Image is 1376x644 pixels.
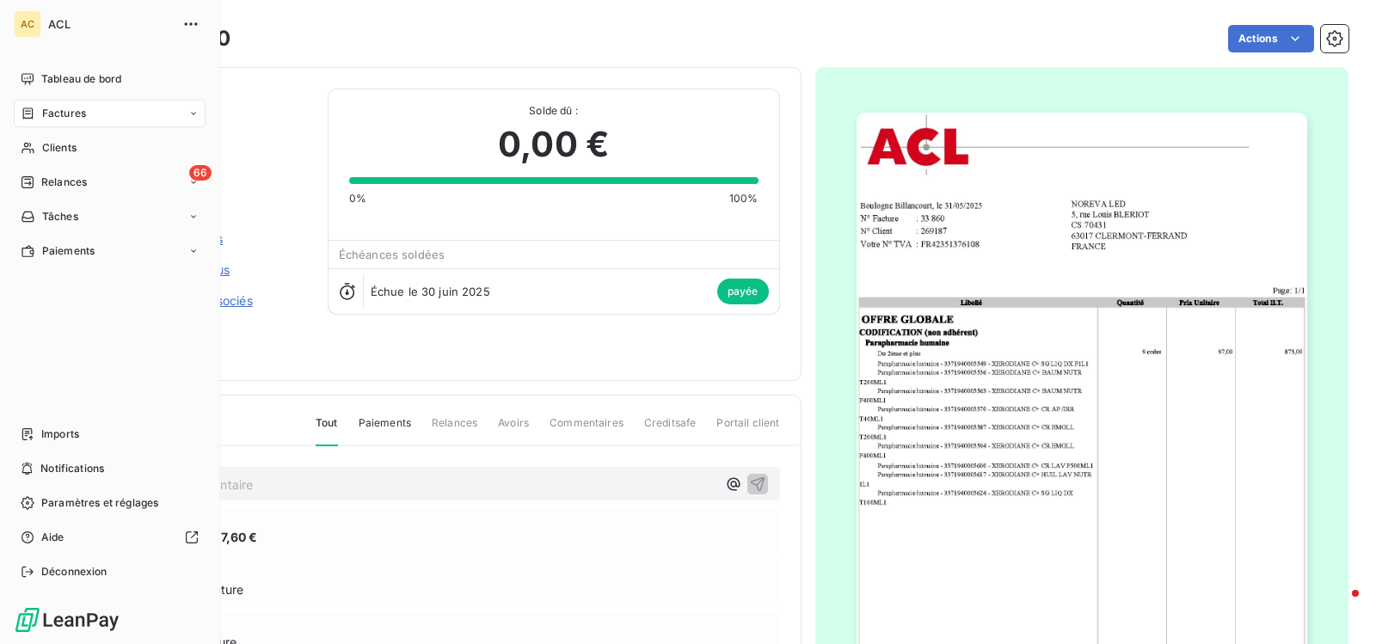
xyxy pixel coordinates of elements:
span: Paiements [42,243,95,259]
span: 66 [189,165,212,181]
span: payée [717,279,769,304]
span: Déconnexion [41,564,107,580]
span: Tableau de bord [41,71,121,87]
span: Relances [41,175,87,190]
span: 1 047,60 € [197,528,258,546]
span: Tout [316,415,338,446]
a: Aide [14,524,206,551]
div: AC [14,10,41,38]
iframe: Intercom live chat [1318,586,1359,627]
span: Relances [432,415,477,445]
span: Commentaires [550,415,623,445]
span: ACL [48,17,172,31]
span: Solde dû : [349,103,759,119]
span: Aide [41,530,64,545]
span: C0269187 [135,109,307,123]
span: Clients [42,140,77,156]
span: 100% [729,191,759,206]
span: 0,00 € [498,119,609,170]
span: Échue le 30 juin 2025 [371,285,490,298]
span: 0% [349,191,366,206]
span: Avoirs [498,415,529,445]
span: Tâches [42,209,78,224]
span: Creditsafe [644,415,697,445]
span: Paramètres et réglages [41,495,158,511]
button: Actions [1228,25,1314,52]
span: Notifications [40,461,104,476]
img: Logo LeanPay [14,606,120,634]
span: Factures [42,106,86,121]
span: Échéances soldées [339,248,445,261]
span: Portail client [716,415,779,445]
span: Imports [41,426,79,442]
span: Paiements [359,415,411,445]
